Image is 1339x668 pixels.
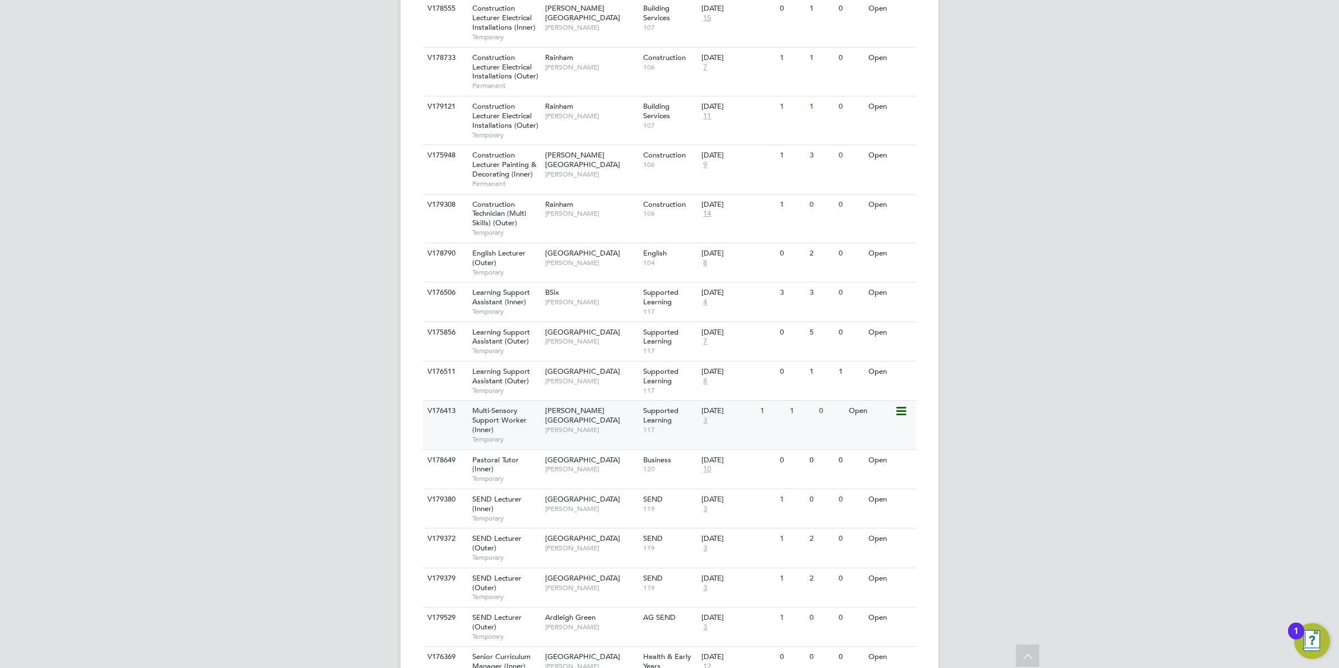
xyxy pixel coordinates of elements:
span: 7 [701,63,709,72]
div: [DATE] [701,200,774,210]
div: V179121 [425,96,464,117]
div: [DATE] [701,328,774,337]
div: 1 [757,401,787,421]
div: V175856 [425,322,464,343]
span: Temporary [472,33,540,41]
span: Multi-Sensory Support Worker (Inner) [472,406,527,434]
div: 0 [836,243,865,264]
span: 11 [701,112,713,121]
div: Open [866,528,914,549]
div: 0 [807,607,836,628]
span: Temporary [472,131,540,140]
div: [DATE] [701,613,774,623]
span: 106 [643,209,696,218]
span: Learning Support Assistant (Outer) [472,367,530,386]
span: 117 [643,386,696,395]
span: Temporary [472,435,540,444]
div: [DATE] [701,574,774,583]
div: 2 [807,528,836,549]
div: Open [866,450,914,471]
span: 104 [643,258,696,267]
div: [DATE] [701,288,774,298]
span: Rainham [545,53,573,62]
div: Open [866,361,914,382]
div: [DATE] [701,367,774,377]
span: [PERSON_NAME][GEOGRAPHIC_DATA] [545,3,620,22]
div: [DATE] [701,456,774,465]
span: 120 [643,465,696,474]
span: Construction [643,200,686,209]
span: Supported Learning [643,367,678,386]
div: [DATE] [701,534,774,544]
span: Ardleigh Green [545,613,596,622]
span: SEND [643,573,663,583]
span: Construction Lecturer Electrical Installations (Inner) [472,3,536,32]
span: [GEOGRAPHIC_DATA] [545,494,620,504]
div: 1 [1294,631,1299,646]
div: V179308 [425,194,464,215]
span: Permanent [472,81,540,90]
div: Open [866,145,914,166]
div: V175948 [425,145,464,166]
span: Building Services [643,101,670,120]
div: 2 [807,568,836,589]
div: V176511 [425,361,464,382]
span: SEND Lecturer (Inner) [472,494,522,513]
span: Temporary [472,268,540,277]
div: 3 [777,282,806,303]
div: 1 [777,528,806,549]
span: Temporary [472,514,540,523]
div: 1 [807,48,836,68]
div: V179380 [425,489,464,510]
span: Construction Lecturer Electrical Installations (Outer) [472,101,538,130]
div: Open [866,282,914,303]
div: [DATE] [701,102,774,112]
div: Open [866,647,914,667]
span: [GEOGRAPHIC_DATA] [545,248,620,258]
div: V178733 [425,48,464,68]
div: [DATE] [701,495,774,504]
span: [GEOGRAPHIC_DATA] [545,455,620,465]
span: 119 [643,504,696,513]
div: V178649 [425,450,464,471]
span: 3 [701,504,709,514]
span: Pastoral Tutor (Inner) [472,455,519,474]
div: 0 [777,243,806,264]
div: 3 [807,145,836,166]
div: 0 [777,450,806,471]
div: 3 [807,282,836,303]
span: Business [643,455,671,465]
div: 1 [787,401,816,421]
span: SEND [643,494,663,504]
div: V176413 [425,401,464,421]
span: 106 [643,63,696,72]
span: [GEOGRAPHIC_DATA] [545,327,620,337]
span: [GEOGRAPHIC_DATA] [545,367,620,376]
span: [PERSON_NAME] [545,544,638,553]
div: V176369 [425,647,464,667]
div: 1 [836,361,865,382]
span: SEND Lecturer (Outer) [472,573,522,592]
div: 0 [777,361,806,382]
button: Open Resource Center, 1 new notification [1294,623,1330,659]
div: Open [866,322,914,343]
div: Open [866,489,914,510]
span: [PERSON_NAME][GEOGRAPHIC_DATA] [545,150,620,169]
span: [PERSON_NAME] [545,583,638,592]
div: 1 [777,96,806,117]
span: Temporary [472,474,540,483]
span: SEND Lecturer (Outer) [472,534,522,553]
div: [DATE] [701,151,774,160]
div: 0 [777,647,806,667]
span: 8 [701,258,709,268]
span: Construction Lecturer Electrical Installations (Outer) [472,53,538,81]
span: Rainham [545,200,573,209]
span: 117 [643,307,696,316]
span: 107 [643,23,696,32]
span: 3 [701,416,709,425]
span: [PERSON_NAME] [545,623,638,632]
div: [DATE] [701,406,755,416]
span: Construction Technician (Multi Skills) (Outer) [472,200,526,228]
span: Temporary [472,386,540,395]
span: [PERSON_NAME] [545,170,638,179]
